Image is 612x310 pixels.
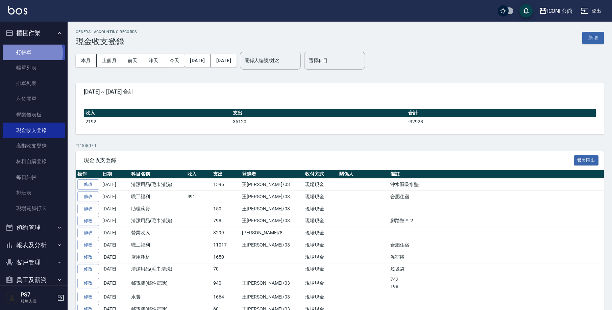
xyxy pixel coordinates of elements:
[389,179,604,191] td: 沖水區吸水墊
[582,34,604,41] a: 新增
[77,292,99,302] a: 修改
[582,32,604,44] button: 新增
[101,215,129,227] td: [DATE]
[76,30,137,34] h2: GENERAL ACCOUNTING RECORDS
[129,203,186,215] td: 助理薪資
[129,170,186,179] th: 科目名稱
[101,179,129,191] td: [DATE]
[3,254,65,271] button: 客戶管理
[84,117,231,126] td: 2192
[8,6,27,15] img: Logo
[129,263,186,275] td: 清潔用品(毛巾清洗)
[3,271,65,289] button: 員工及薪資
[212,227,240,239] td: 3299
[84,88,596,95] span: [DATE] ~ [DATE] 合計
[303,275,338,291] td: 現場現金
[389,215,604,227] td: 腳踏墊＊２
[240,215,303,227] td: 王[PERSON_NAME]/03
[129,291,186,303] td: 水費
[3,236,65,254] button: 報表及分析
[77,240,99,250] a: 修改
[5,291,19,305] img: Person
[240,275,303,291] td: 王[PERSON_NAME]/03
[3,154,65,169] a: 材料自購登錄
[389,275,604,291] td: 742 198
[338,170,389,179] th: 關係人
[3,170,65,185] a: 每日結帳
[143,54,164,67] button: 昨天
[76,37,137,46] h3: 現金收支登錄
[77,228,99,238] a: 修改
[303,170,338,179] th: 收付方式
[389,191,604,203] td: 合肥住宿
[389,263,604,275] td: 垃圾袋
[164,54,185,67] button: 今天
[101,203,129,215] td: [DATE]
[240,291,303,303] td: 王[PERSON_NAME]/03
[303,191,338,203] td: 現場現金
[3,219,65,236] button: 預約管理
[212,215,240,227] td: 798
[303,203,338,215] td: 現場現金
[84,157,574,164] span: 現金收支登錄
[97,54,122,67] button: 上個月
[303,215,338,227] td: 現場現金
[3,185,65,201] a: 排班表
[101,291,129,303] td: [DATE]
[303,227,338,239] td: 現場現金
[129,227,186,239] td: 營業收入
[76,170,101,179] th: 操作
[21,291,55,298] h5: PS7
[212,263,240,275] td: 70
[129,275,186,291] td: 郵電費(郵匯電話)
[212,251,240,263] td: 1650
[84,109,231,118] th: 收入
[101,170,129,179] th: 日期
[129,239,186,251] td: 職工福利
[129,191,186,203] td: 職工福利
[212,203,240,215] td: 150
[212,170,240,179] th: 支出
[3,45,65,60] a: 打帳單
[574,157,599,163] a: 報表匯出
[185,54,211,67] button: [DATE]
[3,201,65,216] a: 現場電腦打卡
[77,278,99,288] a: 修改
[129,179,186,191] td: 清潔用品(毛巾清洗)
[389,170,604,179] th: 備註
[519,4,533,18] button: save
[389,251,604,263] td: 溫宿捲
[303,263,338,275] td: 現場現金
[3,107,65,123] a: 營業儀表板
[240,239,303,251] td: 王[PERSON_NAME]/03
[212,239,240,251] td: 11017
[303,179,338,191] td: 現場現金
[21,298,55,304] p: 服務人員
[76,143,604,149] p: 共 18 筆, 1 / 1
[3,60,65,76] a: 帳單列表
[240,179,303,191] td: 王[PERSON_NAME]/03
[211,54,237,67] button: [DATE]
[389,239,604,251] td: 合肥住宿
[578,5,604,17] button: 登出
[77,191,99,202] a: 修改
[407,117,596,126] td: -32928
[240,191,303,203] td: 王[PERSON_NAME]/03
[77,204,99,214] a: 修改
[3,91,65,107] a: 座位開單
[186,191,212,203] td: 391
[240,227,303,239] td: [PERSON_NAME]/8
[129,251,186,263] td: 店用耗材
[101,263,129,275] td: [DATE]
[77,179,99,190] a: 修改
[3,24,65,42] button: 櫃檯作業
[212,179,240,191] td: 1596
[77,216,99,226] a: 修改
[303,251,338,263] td: 現場現金
[129,215,186,227] td: 清潔用品(毛巾清洗)
[101,251,129,263] td: [DATE]
[3,76,65,91] a: 掛單列表
[101,275,129,291] td: [DATE]
[101,239,129,251] td: [DATE]
[231,117,407,126] td: 35120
